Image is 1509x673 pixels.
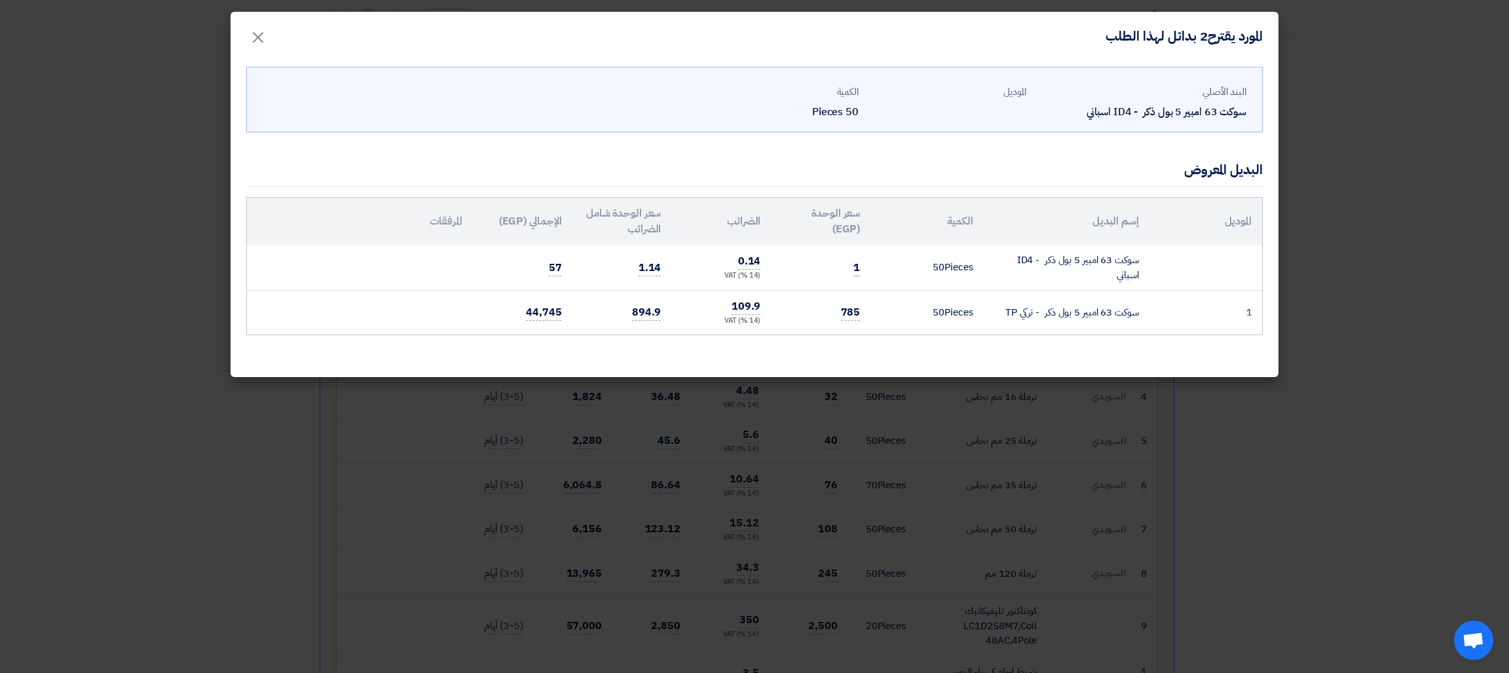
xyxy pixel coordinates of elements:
span: 785 [841,304,861,321]
span: 1 [853,260,860,276]
th: الإجمالي (EGP) [472,198,572,245]
th: الموديل [1149,198,1262,245]
th: إسم البديل [984,198,1149,245]
div: البديل المعروض [1184,160,1263,179]
td: 1 [1149,291,1262,335]
a: Open chat [1454,621,1493,660]
span: 0.14 [738,253,761,270]
span: 50 [933,260,944,274]
td: سوكت 63 امبير 5 بول ذكر - ID4 اسباني [984,245,1149,291]
div: (14 %) VAT [682,316,760,327]
span: 44,745 [526,304,561,321]
div: (14 %) VAT [682,270,760,282]
td: Pieces [870,291,983,335]
div: البند الأصلي [1037,84,1246,100]
span: 109.9 [732,299,761,315]
span: 50 [933,305,944,319]
h4: المورد يقترح2 بدائل لهذا الطلب [1106,27,1263,45]
div: الموديل [869,84,1026,100]
th: سعر الوحدة (EGP) [771,198,870,245]
th: سعر الوحدة شامل الضرائب [572,198,671,245]
td: سوكت 63 امبير 5 بول ذكر - تركي TP [984,291,1149,335]
div: سوكت 63 امبير 5 بول ذكر - ID4 اسباني [1037,104,1246,120]
span: 1.14 [639,260,661,276]
th: الكمية [870,198,983,245]
span: 57 [549,260,562,276]
span: × [250,17,266,56]
th: المرفقات [360,198,472,245]
span: 894.9 [632,304,661,321]
button: Close [240,21,276,47]
div: الكمية [701,84,859,100]
div: 50 Pieces [701,104,859,120]
th: الضرائب [671,198,771,245]
td: Pieces [870,245,983,291]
